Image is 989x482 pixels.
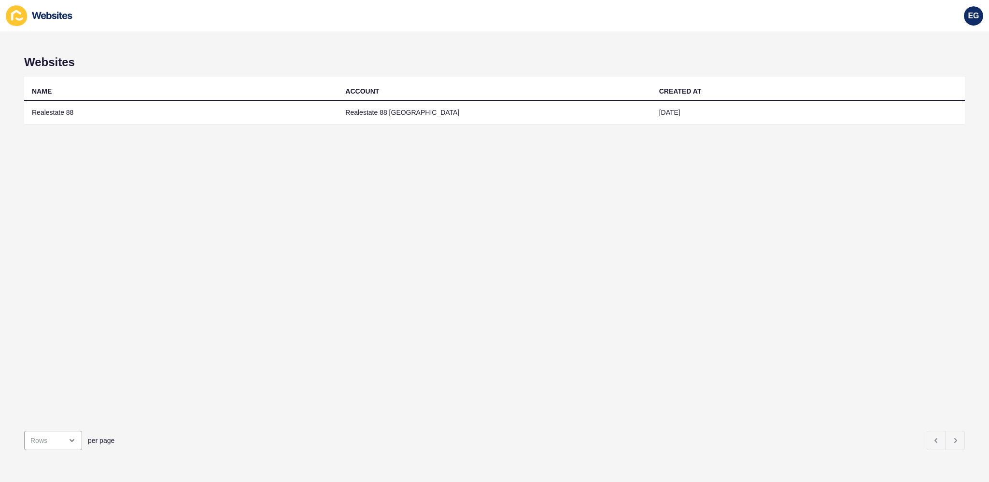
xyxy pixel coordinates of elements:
span: per page [88,436,114,445]
td: Realestate 88 [24,101,338,124]
div: CREATED AT [659,86,702,96]
span: EG [968,11,979,21]
h1: Websites [24,55,965,69]
div: open menu [24,431,82,450]
td: Realestate 88 [GEOGRAPHIC_DATA] [338,101,651,124]
div: ACCOUNT [345,86,379,96]
div: NAME [32,86,52,96]
td: [DATE] [651,101,965,124]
